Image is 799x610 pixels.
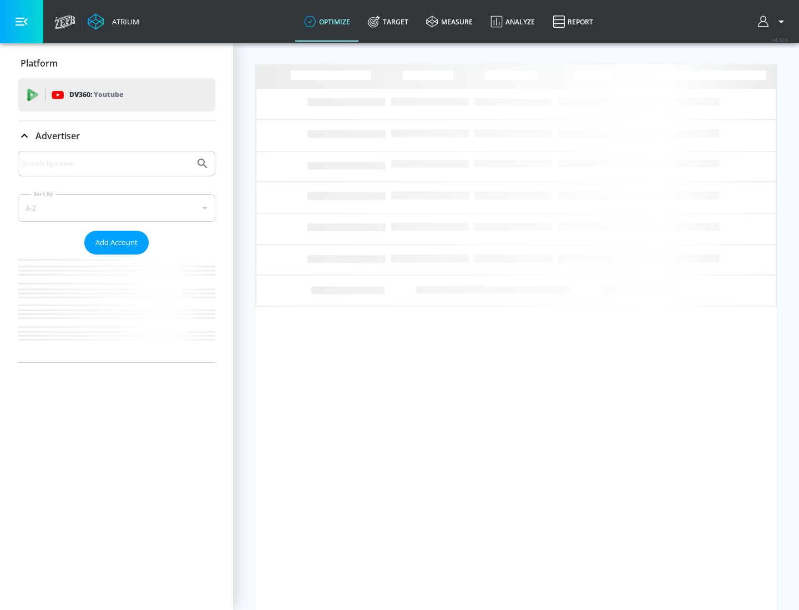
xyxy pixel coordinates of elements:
p: DV360: [69,89,123,101]
p: Youtube [94,89,123,100]
a: Report [544,2,602,42]
div: Platform [18,48,215,79]
a: Target [359,2,417,42]
a: Analyze [482,2,544,42]
div: A-Z [18,194,215,222]
a: measure [417,2,482,42]
nav: list of Advertiser [18,255,215,362]
span: v 4.32.0 [772,37,788,43]
p: Advertiser [36,130,80,142]
a: optimize [295,2,359,42]
span: Add Account [95,236,138,249]
div: DV360: Youtube [18,78,215,111]
label: Sort By [32,190,55,197]
input: Search by name [22,156,190,171]
p: Platform [21,57,58,69]
div: Advertiser [18,120,215,151]
div: Atrium [108,17,139,27]
a: Atrium [88,13,139,30]
div: Advertiser [18,151,215,362]
button: Add Account [84,231,149,255]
